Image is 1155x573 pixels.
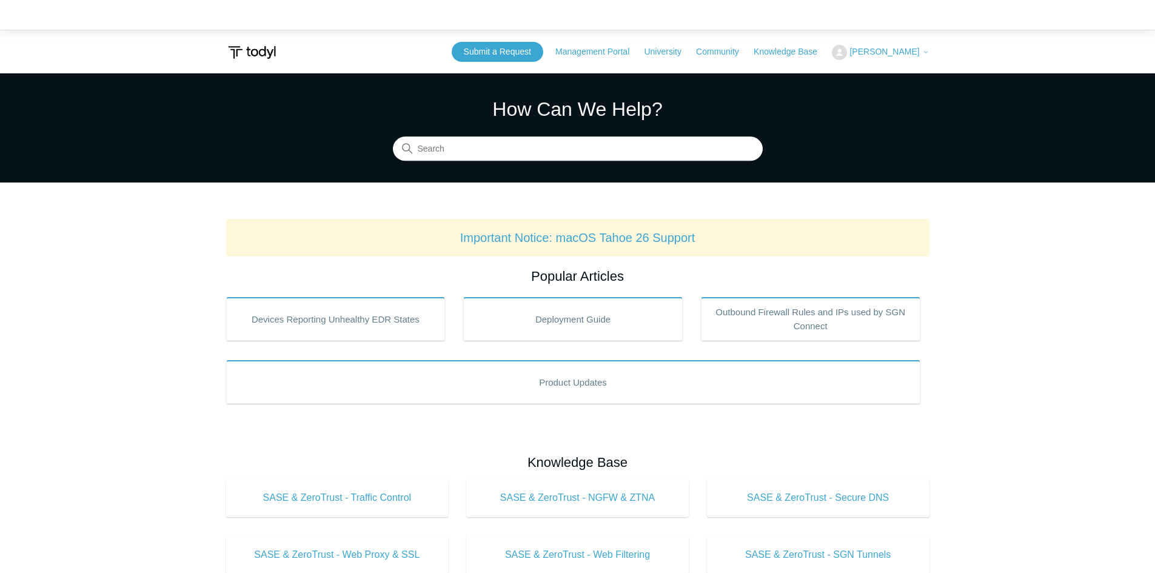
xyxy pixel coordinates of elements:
[707,478,929,517] a: SASE & ZeroTrust - Secure DNS
[226,360,920,404] a: Product Updates
[452,42,543,62] a: Submit a Request
[226,452,929,472] h2: Knowledge Base
[725,548,911,562] span: SASE & ZeroTrust - SGN Tunnels
[226,478,449,517] a: SASE & ZeroTrust - Traffic Control
[644,45,693,58] a: University
[754,45,829,58] a: Knowledge Base
[849,47,919,56] span: [PERSON_NAME]
[393,95,763,124] h1: How Can We Help?
[463,297,683,341] a: Deployment Guide
[484,548,671,562] span: SASE & ZeroTrust - Web Filtering
[484,491,671,505] span: SASE & ZeroTrust - NGFW & ZTNA
[460,231,695,244] a: Important Notice: macOS Tahoe 26 Support
[393,137,763,161] input: Search
[226,266,929,286] h2: Popular Articles
[226,41,278,64] img: Todyl Support Center Help Center home page
[466,478,689,517] a: SASE & ZeroTrust - NGFW & ZTNA
[832,45,929,60] button: [PERSON_NAME]
[244,548,430,562] span: SASE & ZeroTrust - Web Proxy & SSL
[725,491,911,505] span: SASE & ZeroTrust - Secure DNS
[701,297,920,341] a: Outbound Firewall Rules and IPs used by SGN Connect
[555,45,641,58] a: Management Portal
[226,297,446,341] a: Devices Reporting Unhealthy EDR States
[244,491,430,505] span: SASE & ZeroTrust - Traffic Control
[696,45,751,58] a: Community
